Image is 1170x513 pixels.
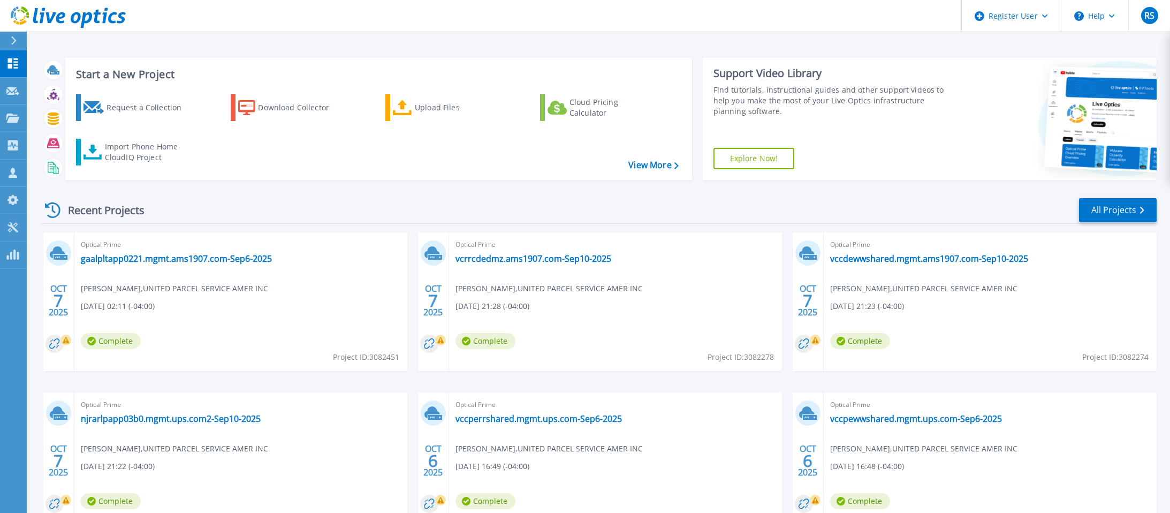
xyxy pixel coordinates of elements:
div: Find tutorials, instructional guides and other support videos to help you make the most of your L... [713,85,947,117]
div: Request a Collection [107,97,192,118]
div: OCT 2025 [797,281,818,320]
span: 6 [428,456,438,465]
div: OCT 2025 [423,281,443,320]
span: RS [1144,11,1154,20]
span: Project ID: 3082451 [333,351,399,363]
span: Optical Prime [81,239,401,251]
span: 7 [54,296,63,305]
span: 7 [803,296,812,305]
a: Upload Files [385,94,505,121]
span: 7 [428,296,438,305]
span: [PERSON_NAME] , UNITED PARCEL SERVICE AMER INC [830,443,1017,455]
span: Complete [455,333,515,349]
span: Complete [81,333,141,349]
span: Project ID: 3082274 [1082,351,1149,363]
span: [DATE] 16:49 (-04:00) [455,461,529,472]
span: [PERSON_NAME] , UNITED PARCEL SERVICE AMER INC [455,283,643,295]
a: gaalpltapp0221.mgmt.ams1907.com-Sep6-2025 [81,253,272,264]
span: 6 [803,456,812,465]
span: [PERSON_NAME] , UNITED PARCEL SERVICE AMER INC [81,283,268,295]
a: All Projects [1079,198,1157,222]
div: OCT 2025 [423,441,443,480]
a: vccperrshared.mgmt.ups.com-Sep6-2025 [455,413,622,424]
span: Complete [81,493,141,509]
a: Explore Now! [713,148,795,169]
span: [DATE] 21:28 (-04:00) [455,300,529,312]
div: OCT 2025 [48,281,69,320]
span: [DATE] 21:23 (-04:00) [830,300,904,312]
span: Project ID: 3082278 [708,351,774,363]
span: Complete [830,333,890,349]
h3: Start a New Project [76,69,678,80]
div: Upload Files [415,97,500,118]
div: OCT 2025 [797,441,818,480]
div: Cloud Pricing Calculator [569,97,655,118]
span: [PERSON_NAME] , UNITED PARCEL SERVICE AMER INC [455,443,643,455]
span: [DATE] 16:48 (-04:00) [830,461,904,472]
span: Optical Prime [81,399,401,411]
div: Import Phone Home CloudIQ Project [105,141,188,163]
span: Complete [455,493,515,509]
div: OCT 2025 [48,441,69,480]
span: [DATE] 21:22 (-04:00) [81,461,155,472]
div: Recent Projects [41,197,159,223]
span: [DATE] 02:11 (-04:00) [81,300,155,312]
span: Complete [830,493,890,509]
span: 7 [54,456,63,465]
a: Download Collector [231,94,350,121]
span: [PERSON_NAME] , UNITED PARCEL SERVICE AMER INC [830,283,1017,295]
span: Optical Prime [455,239,776,251]
a: Request a Collection [76,94,195,121]
a: View More [628,160,678,170]
span: Optical Prime [830,239,1150,251]
span: [PERSON_NAME] , UNITED PARCEL SERVICE AMER INC [81,443,268,455]
a: Cloud Pricing Calculator [540,94,659,121]
div: Download Collector [258,97,344,118]
div: Support Video Library [713,66,947,80]
span: Optical Prime [830,399,1150,411]
a: vccdewwshared.mgmt.ams1907.com-Sep10-2025 [830,253,1028,264]
a: vcrrcdedmz.ams1907.com-Sep10-2025 [455,253,611,264]
a: njrarlpapp03b0.mgmt.ups.com2-Sep10-2025 [81,413,261,424]
span: Optical Prime [455,399,776,411]
a: vccpewwshared.mgmt.ups.com-Sep6-2025 [830,413,1002,424]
